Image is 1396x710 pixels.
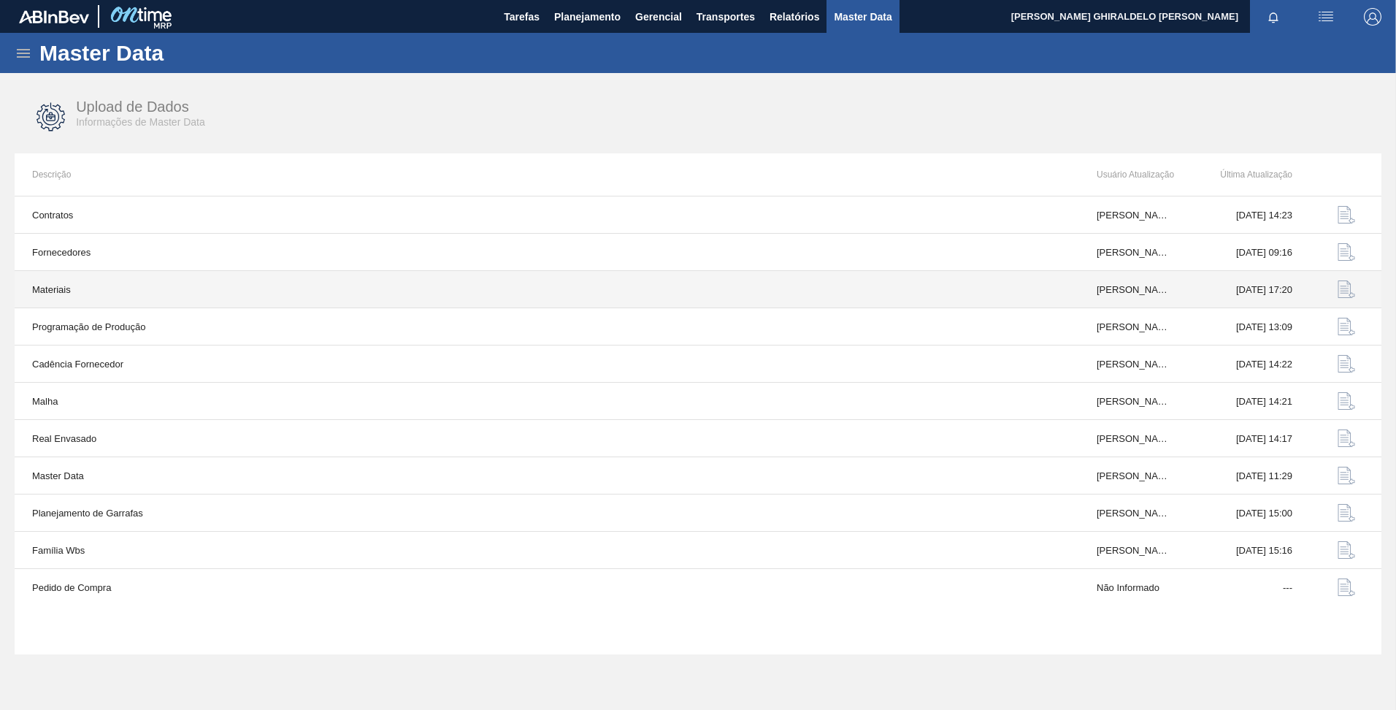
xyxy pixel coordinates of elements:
td: [PERSON_NAME] GHIRALDELO [PERSON_NAME] [1079,271,1187,308]
td: Fornecedores [15,234,1079,271]
th: Última Atualização [1187,153,1310,196]
td: [DATE] 11:29 [1187,457,1310,495]
span: Relatórios [770,8,819,26]
td: Não Informado [1079,569,1187,606]
td: Cadência Fornecedor [15,346,1079,383]
img: data-upload-icon [1338,318,1355,335]
button: data-upload-icon [1329,272,1364,307]
td: [DATE] 15:00 [1187,495,1310,532]
button: data-upload-icon [1329,458,1364,493]
img: data-upload-icon [1338,206,1355,224]
td: [PERSON_NAME] GHIRALDELO [PERSON_NAME] [1079,196,1187,234]
img: data-upload-icon [1338,243,1355,261]
td: [DATE] 14:17 [1187,420,1310,457]
td: [DATE] 09:16 [1187,234,1310,271]
span: Planejamento [554,8,621,26]
span: Transportes [697,8,755,26]
td: [DATE] 13:09 [1187,308,1310,346]
img: data-upload-icon [1338,579,1355,596]
button: data-upload-icon [1329,495,1364,530]
img: data-upload-icon [1338,392,1355,410]
td: [PERSON_NAME] [1079,383,1187,420]
td: [DATE] 14:22 [1187,346,1310,383]
td: [PERSON_NAME] [PERSON_NAME] do [PERSON_NAME] [1079,532,1187,569]
span: Master Data [834,8,891,26]
td: Programação de Produção [15,308,1079,346]
th: Usuário Atualização [1079,153,1187,196]
td: Contratos [15,196,1079,234]
td: [PERSON_NAME] GHIRALDELO [PERSON_NAME] [1079,457,1187,495]
td: [DATE] 17:20 [1187,271,1310,308]
span: Gerencial [635,8,682,26]
td: Família Wbs [15,532,1079,569]
button: data-upload-icon [1329,197,1364,232]
img: TNhmsLtSVTkK8tSr43FrP2fwEKptu5GPRR3wAAAABJRU5ErkJggg== [19,10,89,23]
img: data-upload-icon [1338,280,1355,298]
span: Upload de Dados [76,99,189,115]
td: --- [1187,569,1310,606]
td: [PERSON_NAME] [PERSON_NAME] do [PERSON_NAME] [1079,234,1187,271]
td: Materiais [15,271,1079,308]
th: Descrição [15,153,1079,196]
img: data-upload-icon [1338,541,1355,559]
td: Master Data [15,457,1079,495]
td: Malha [15,383,1079,420]
button: data-upload-icon [1329,383,1364,419]
td: Real Envasado [15,420,1079,457]
span: Tarefas [504,8,540,26]
td: Planejamento de Garrafas [15,495,1079,532]
button: data-upload-icon [1329,532,1364,568]
button: data-upload-icon [1329,309,1364,344]
td: Pedido de Compra [15,569,1079,606]
button: data-upload-icon [1329,570,1364,605]
td: [PERSON_NAME] [1079,495,1187,532]
td: [DATE] 15:16 [1187,532,1310,569]
img: Logout [1364,8,1381,26]
td: [PERSON_NAME] [1079,308,1187,346]
button: Notificações [1250,7,1297,27]
td: [PERSON_NAME] [1079,346,1187,383]
button: data-upload-icon [1329,234,1364,270]
span: Informações de Master Data [76,116,205,128]
img: data-upload-icon [1338,467,1355,484]
td: [DATE] 14:21 [1187,383,1310,420]
img: userActions [1317,8,1335,26]
td: [DATE] 14:23 [1187,196,1310,234]
button: data-upload-icon [1329,346,1364,381]
button: data-upload-icon [1329,421,1364,456]
img: data-upload-icon [1338,355,1355,373]
h1: Master Data [39,45,299,61]
img: data-upload-icon [1338,504,1355,522]
img: data-upload-icon [1338,430,1355,447]
td: [PERSON_NAME] [1079,420,1187,457]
